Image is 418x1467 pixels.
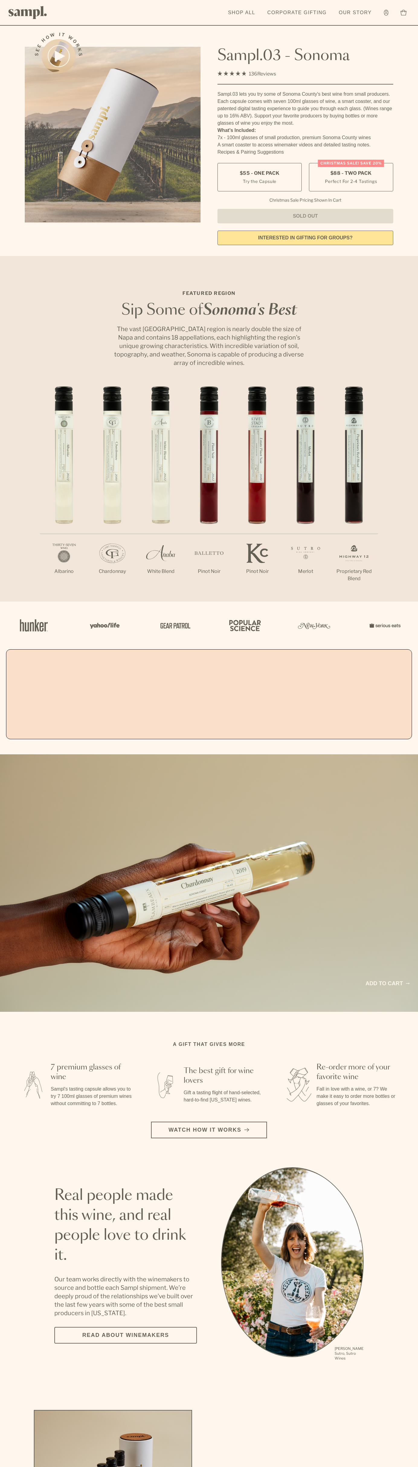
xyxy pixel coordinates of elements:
[16,612,52,638] img: Artboard_1_c8cd28af-0030-4af1-819c-248e302c7f06_x450.png
[336,6,375,19] a: Our Story
[317,1063,399,1082] h3: Re-order more of your favorite wine
[151,1122,267,1138] button: Watch how it works
[54,1275,197,1317] p: Our team works directly with the winemakers to source and bottle each Sampl shipment. We’re deepl...
[88,386,137,594] li: 2 / 7
[217,141,393,149] li: A smart coaster to access winemaker videos and detailed tasting notes.
[266,197,344,203] li: Christmas Sale Pricing Shown In Cart
[221,1167,364,1362] div: slide 1
[335,1346,364,1361] p: [PERSON_NAME] Sutro, Sutro Wines
[51,1085,133,1107] p: Sampl's tasting capsule allows you to try 7 100ml glasses of premium wines without committing to ...
[40,568,88,575] p: Albarino
[217,47,393,65] h1: Sampl.03 - Sonoma
[51,1063,133,1082] h3: 7 premium glasses of wine
[54,1186,197,1265] h2: Real people made this wine, and real people love to drink it.
[137,386,185,594] li: 3 / 7
[217,70,276,78] div: 136Reviews
[221,1167,364,1362] ul: carousel
[112,290,306,297] p: Featured Region
[330,568,378,582] p: Proprietary Red Blend
[249,71,257,77] span: 136
[185,568,233,575] p: Pinot Noir
[40,386,88,594] li: 1 / 7
[225,6,258,19] a: Shop All
[112,303,306,318] h2: Sip Some of
[233,386,281,594] li: 5 / 7
[217,91,393,127] div: Sampl.03 lets you try some of Sonoma County's best wine from small producers. Each capsule comes ...
[203,303,297,318] em: Sonoma's Best
[217,149,393,156] li: Recipes & Pairing Suggestions
[330,386,378,602] li: 7 / 7
[217,128,256,133] strong: What’s Included:
[318,160,384,167] div: Christmas SALE! Save 20%
[54,1327,197,1344] a: Read about Winemakers
[173,1041,245,1048] h2: A gift that gives more
[217,134,393,141] li: 7x - 100ml glasses of small production, premium Sonoma County wines
[25,47,201,222] img: Sampl.03 - Sonoma
[112,325,306,367] p: The vast [GEOGRAPHIC_DATA] region is nearly double the size of Napa and contains 18 appellations,...
[184,1089,266,1104] p: Gift a tasting flight of hand-selected, hard-to-find [US_STATE] wines.
[42,39,76,73] button: See how it works
[366,612,402,638] img: Artboard_7_5b34974b-f019-449e-91fb-745f8d0877ee_x450.png
[365,980,410,988] a: Add to cart
[240,170,280,177] span: $55 - One Pack
[156,612,192,638] img: Artboard_5_7fdae55a-36fd-43f7-8bfd-f74a06a2878e_x450.png
[217,209,393,223] button: Sold Out
[8,6,47,19] img: Sampl logo
[217,231,393,245] a: interested in gifting for groups?
[325,178,377,184] small: Perfect For 2-4 Tastings
[243,178,276,184] small: Try the Capsule
[264,6,330,19] a: Corporate Gifting
[137,568,185,575] p: White Blend
[184,1066,266,1085] h3: The best gift for wine lovers
[226,612,262,638] img: Artboard_4_28b4d326-c26e-48f9-9c80-911f17d6414e_x450.png
[88,568,137,575] p: Chardonnay
[296,612,332,638] img: Artboard_3_0b291449-6e8c-4d07-b2c2-3f3601a19cd1_x450.png
[281,386,330,594] li: 6 / 7
[257,71,276,77] span: Reviews
[281,568,330,575] p: Merlot
[330,170,372,177] span: $88 - Two Pack
[185,386,233,594] li: 4 / 7
[317,1085,399,1107] p: Fall in love with a wine, or 7? We make it easy to order more bottles or glasses of your favorites.
[233,568,281,575] p: Pinot Noir
[86,612,122,638] img: Artboard_6_04f9a106-072f-468a-bdd7-f11783b05722_x450.png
